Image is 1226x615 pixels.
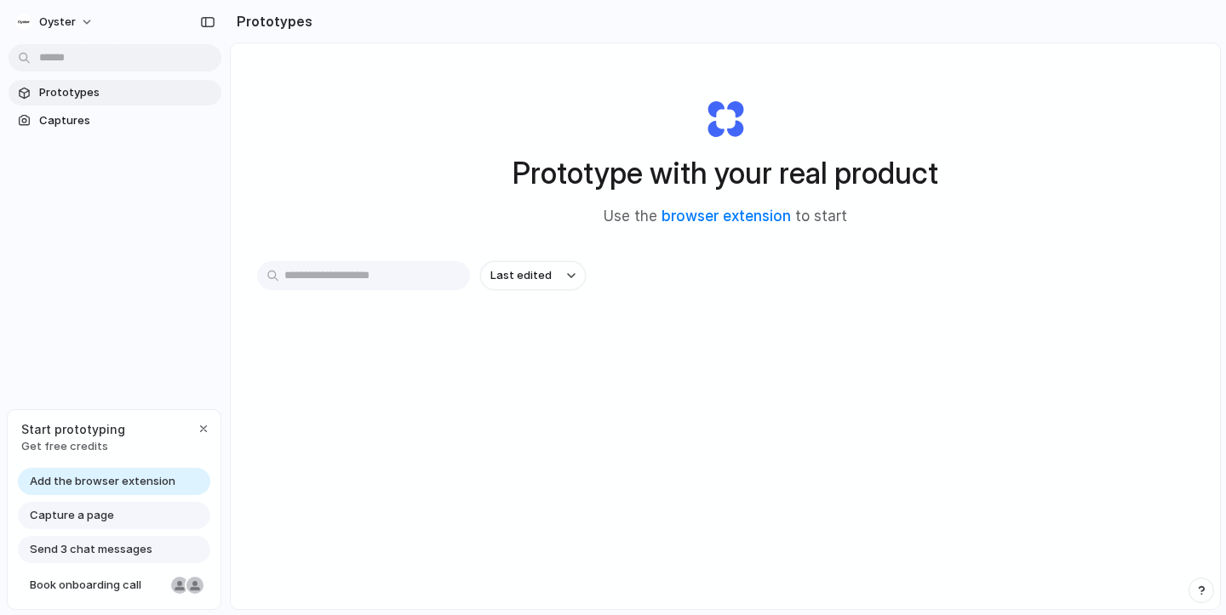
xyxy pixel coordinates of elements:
h1: Prototype with your real product [513,151,938,196]
a: Prototypes [9,80,221,105]
span: Use the to start [604,206,847,228]
a: Book onboarding call [18,572,210,599]
span: Prototypes [39,84,215,101]
span: Oyster [39,14,76,31]
span: Book onboarding call [30,577,164,594]
a: Add the browser extension [18,468,210,495]
a: Captures [9,108,221,134]
h2: Prototypes [230,11,312,31]
span: Captures [39,112,215,129]
span: Start prototyping [21,420,125,438]
span: Send 3 chat messages [30,541,152,558]
span: Last edited [490,267,552,284]
button: Oyster [9,9,102,36]
div: Christian Iacullo [185,575,205,595]
span: Get free credits [21,438,125,455]
button: Last edited [480,261,586,290]
a: browser extension [662,208,791,225]
span: Add the browser extension [30,473,175,490]
span: Capture a page [30,507,114,524]
div: Nicole Kubica [169,575,190,595]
